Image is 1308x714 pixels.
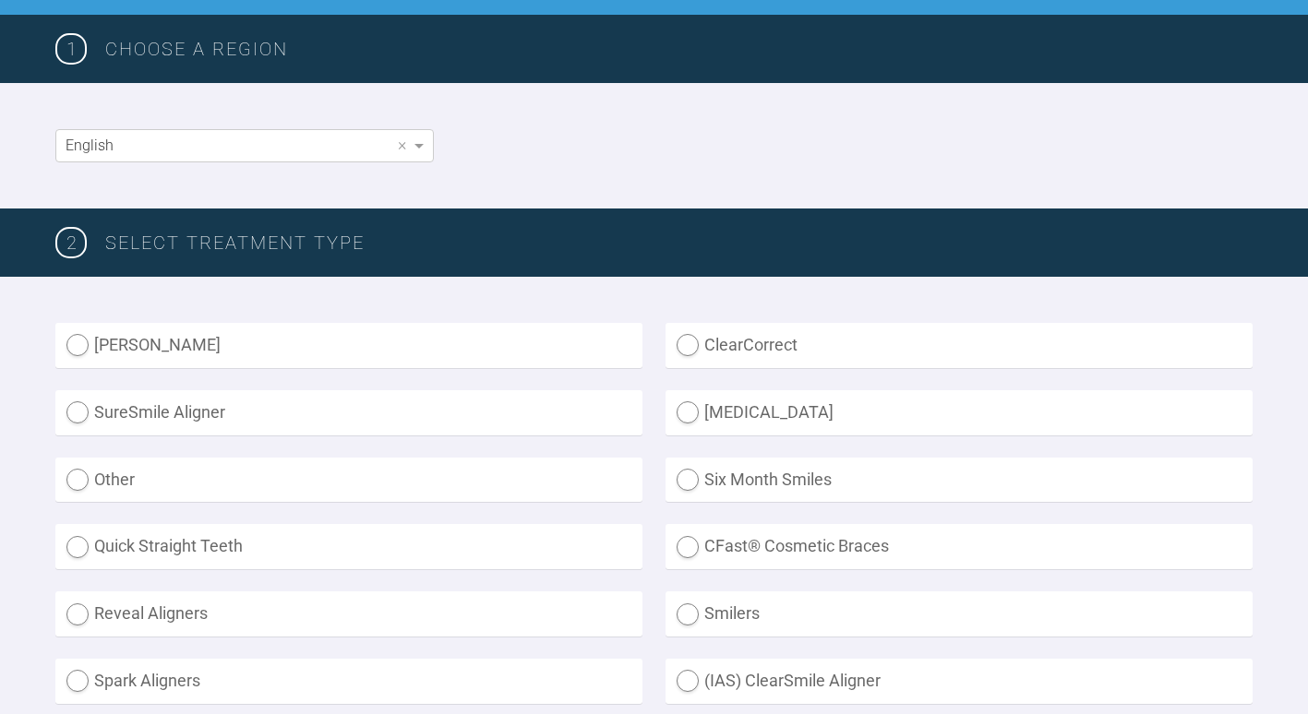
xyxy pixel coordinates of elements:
[55,524,642,569] label: Quick Straight Teeth
[666,659,1253,704] label: (IAS) ClearSmile Aligner
[105,228,1253,257] h3: SELECT TREATMENT TYPE
[55,227,87,258] span: 2
[666,458,1253,503] label: Six Month Smiles
[666,323,1253,368] label: ClearCorrect
[398,137,406,153] span: ×
[394,130,410,161] span: Clear value
[55,591,642,637] label: Reveal Aligners
[66,137,114,154] span: English
[666,524,1253,569] label: CFast® Cosmetic Braces
[55,323,642,368] label: [PERSON_NAME]
[55,390,642,435] label: SureSmile Aligner
[55,659,642,704] label: Spark Aligners
[666,591,1253,637] label: Smilers
[55,33,87,65] span: 1
[666,390,1253,435] label: [MEDICAL_DATA]
[105,34,1253,64] h3: Choose a region
[55,458,642,503] label: Other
